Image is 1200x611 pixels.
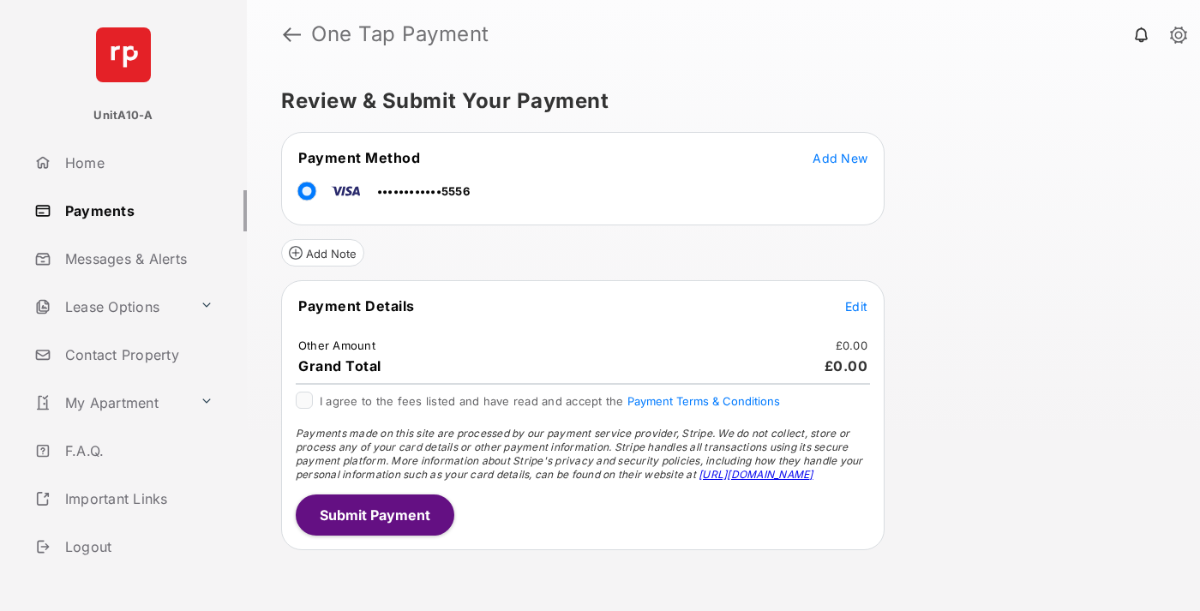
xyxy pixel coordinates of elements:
[825,357,868,374] span: £0.00
[298,149,420,166] span: Payment Method
[845,299,867,314] span: Edit
[813,149,867,166] button: Add New
[311,24,489,45] strong: One Tap Payment
[27,142,247,183] a: Home
[377,184,470,198] span: ••••••••••••5556
[27,478,220,519] a: Important Links
[845,297,867,314] button: Edit
[296,494,454,536] button: Submit Payment
[27,382,193,423] a: My Apartment
[27,430,247,471] a: F.A.Q.
[320,394,780,408] span: I agree to the fees listed and have read and accept the
[296,427,863,481] span: Payments made on this site are processed by our payment service provider, Stripe. We do not colle...
[627,394,780,408] button: I agree to the fees listed and have read and accept the
[96,27,151,82] img: svg+xml;base64,PHN2ZyB4bWxucz0iaHR0cDovL3d3dy53My5vcmcvMjAwMC9zdmciIHdpZHRoPSI2NCIgaGVpZ2h0PSI2NC...
[93,107,153,124] p: UnitA10-A
[835,338,868,353] td: £0.00
[297,338,376,353] td: Other Amount
[699,468,813,481] a: [URL][DOMAIN_NAME]
[813,151,867,165] span: Add New
[27,334,247,375] a: Contact Property
[27,238,247,279] a: Messages & Alerts
[298,357,381,374] span: Grand Total
[27,526,247,567] a: Logout
[27,190,247,231] a: Payments
[281,239,364,267] button: Add Note
[281,91,1152,111] h5: Review & Submit Your Payment
[27,286,193,327] a: Lease Options
[298,297,415,314] span: Payment Details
